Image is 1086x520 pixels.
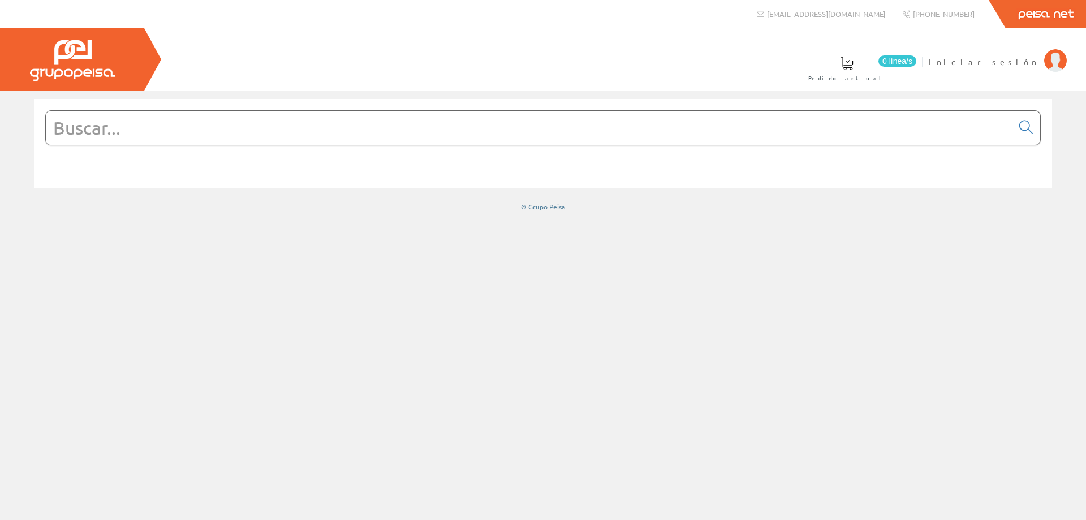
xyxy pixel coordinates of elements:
[913,9,975,19] span: [PHONE_NUMBER]
[929,56,1038,67] span: Iniciar sesión
[34,202,1052,212] div: © Grupo Peisa
[878,55,916,67] span: 0 línea/s
[929,47,1067,58] a: Iniciar sesión
[767,9,885,19] span: [EMAIL_ADDRESS][DOMAIN_NAME]
[808,72,885,84] span: Pedido actual
[46,111,1012,145] input: Buscar...
[30,40,115,81] img: Grupo Peisa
